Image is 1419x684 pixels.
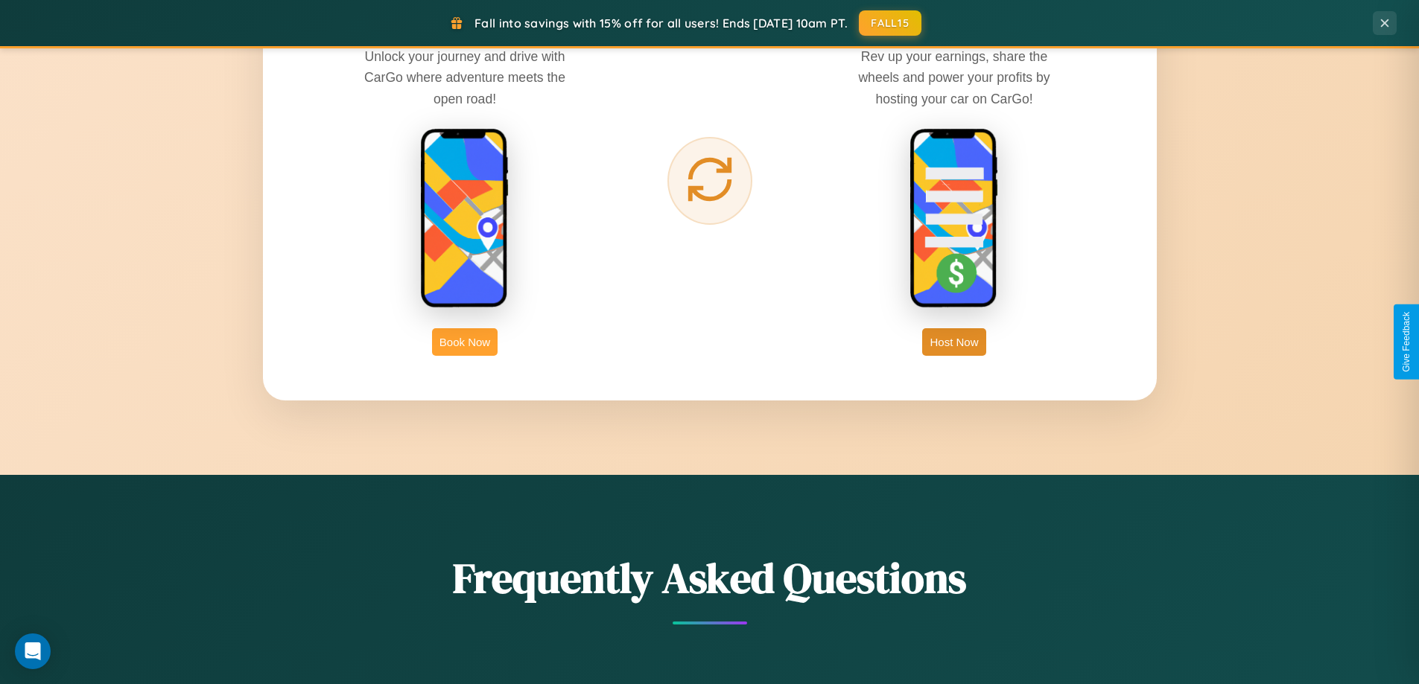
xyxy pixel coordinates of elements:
div: Give Feedback [1401,312,1412,372]
img: host phone [910,128,999,310]
p: Rev up your earnings, share the wheels and power your profits by hosting your car on CarGo! [842,46,1066,109]
button: FALL15 [859,10,921,36]
p: Unlock your journey and drive with CarGo where adventure meets the open road! [353,46,577,109]
button: Host Now [922,328,985,356]
img: rent phone [420,128,509,310]
button: Book Now [432,328,498,356]
div: Open Intercom Messenger [15,633,51,669]
span: Fall into savings with 15% off for all users! Ends [DATE] 10am PT. [474,16,848,31]
h2: Frequently Asked Questions [263,549,1157,607]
